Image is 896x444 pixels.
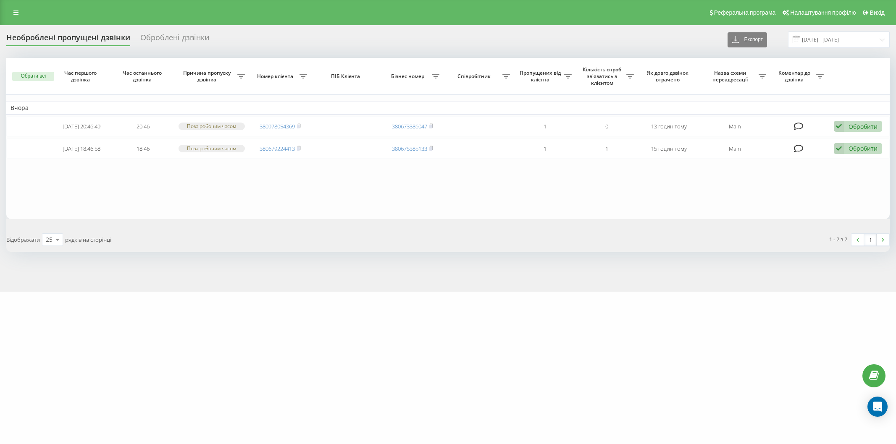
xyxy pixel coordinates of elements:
[58,70,105,83] span: Час першого дзвінка
[119,70,167,83] span: Час останнього дзвінка
[700,138,770,159] td: Main
[140,33,209,46] div: Оброблені дзвінки
[638,138,700,159] td: 15 годин тому
[514,138,576,159] td: 1
[870,9,885,16] span: Вихід
[392,145,427,152] a: 380675385133
[386,73,432,80] span: Бізнес номер
[50,116,112,137] td: [DATE] 20:46:49
[704,70,759,83] span: Назва схеми переадресації
[6,236,40,243] span: Відображати
[179,123,245,130] div: Поза робочим часом
[728,32,767,47] button: Експорт
[448,73,502,80] span: Співробітник
[392,123,427,130] a: 380673386047
[112,116,174,137] td: 20:46
[576,116,638,137] td: 0
[6,102,890,114] td: Вчора
[700,116,770,137] td: Main
[790,9,856,16] span: Налаштування профілю
[179,70,238,83] span: Причина пропуску дзвінка
[50,138,112,159] td: [DATE] 18:46:58
[260,145,295,152] a: 380679224413
[775,70,816,83] span: Коментар до дзвінка
[714,9,776,16] span: Реферальна програма
[576,138,638,159] td: 1
[518,70,564,83] span: Пропущених від клієнта
[6,33,130,46] div: Необроблені пропущені дзвінки
[253,73,299,80] span: Номер клієнта
[318,73,374,80] span: ПІБ Клієнта
[864,234,877,246] a: 1
[65,236,111,243] span: рядків на сторінці
[638,116,700,137] td: 13 годин тому
[46,235,53,244] div: 25
[867,397,888,417] div: Open Intercom Messenger
[829,235,847,243] div: 1 - 2 з 2
[849,123,878,131] div: Обробити
[580,66,626,86] span: Кількість спроб зв'язатись з клієнтом
[260,123,295,130] a: 380978054369
[514,116,576,137] td: 1
[112,138,174,159] td: 18:46
[849,144,878,152] div: Обробити
[179,145,245,152] div: Поза робочим часом
[12,72,54,81] button: Обрати всі
[645,70,693,83] span: Як довго дзвінок втрачено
